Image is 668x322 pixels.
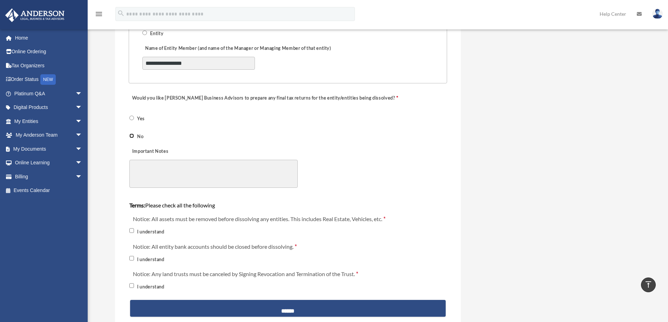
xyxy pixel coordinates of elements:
a: My Documentsarrow_drop_down [5,142,93,156]
div: NEW [40,74,56,85]
label: I understand [135,256,167,263]
a: Home [5,31,93,45]
a: vertical_align_top [641,278,656,292]
a: menu [95,12,103,18]
a: Tax Organizers [5,59,93,73]
label: Notice: All assets must be removed before dissolving any entities. This includes Real Estate, Veh... [129,214,387,224]
div: Please check all the following [129,192,446,210]
label: I understand [135,284,167,290]
label: I understand [135,228,167,235]
a: Platinum Q&Aarrow_drop_down [5,87,93,101]
i: search [117,9,125,17]
b: Terms: [129,202,145,208]
span: arrow_drop_down [75,114,89,129]
span: arrow_drop_down [75,142,89,156]
label: Notice: Any land trusts must be canceled by Signing Revocation and Termination of the Trust. requ... [129,269,360,279]
img: Anderson Advisors Platinum Portal [3,8,67,22]
div: Notice: All assets must be removed before dissolving any entities. This includes Real Estate, Veh... [129,211,447,238]
a: Events Calendar [5,184,93,198]
i: menu [95,10,103,18]
label: Yes [135,116,148,122]
a: Order StatusNEW [5,73,93,87]
div: Notice: Any land trusts must be canceled by Signing Revocation and Termination of the Trust. requ... [129,266,447,293]
a: Billingarrow_drop_down [5,170,93,184]
div: Notice: All entity bank accounts should be closed before dissolving. required [129,238,447,266]
span: arrow_drop_down [75,156,89,170]
label: No [135,133,146,140]
a: My Entitiesarrow_drop_down [5,114,93,128]
img: User Pic [652,9,663,19]
label: Entity [148,30,166,37]
i: vertical_align_top [644,280,653,289]
span: arrow_drop_down [75,128,89,143]
label: Important Notes [129,146,200,156]
a: Digital Productsarrow_drop_down [5,101,93,115]
label: Name of Entity Member (and name of the Manager or Managing Member of that entity) [142,43,333,53]
label: Would you like [PERSON_NAME] Business Advisors to prepare any final tax returns for the entity/en... [129,93,400,103]
a: Online Learningarrow_drop_down [5,156,93,170]
span: arrow_drop_down [75,101,89,115]
span: arrow_drop_down [75,87,89,101]
a: My Anderson Teamarrow_drop_down [5,128,93,142]
label: Notice: All entity bank accounts should be closed before dissolving. required [129,241,299,251]
span: arrow_drop_down [75,170,89,184]
a: Online Ordering [5,45,93,59]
